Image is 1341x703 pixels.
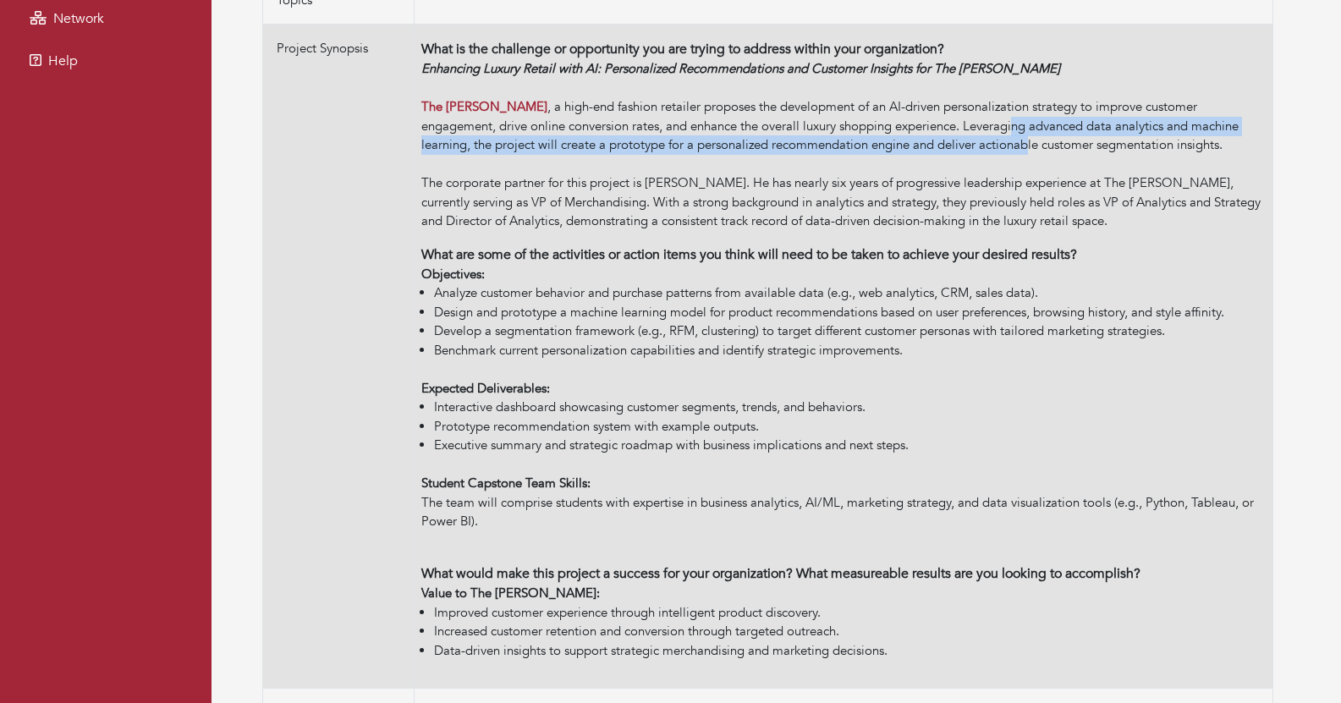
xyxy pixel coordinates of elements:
[4,2,207,36] a: Network
[434,341,1266,360] li: Benchmark current personalization capabilities and identify strategic improvements.
[263,25,415,689] td: Project Synopsis
[434,603,1266,623] li: Improved customer experience through intelligent product discovery.
[434,436,1266,455] li: Executive summary and strategic roadmap with business implications and next steps.
[48,52,78,70] span: Help
[421,266,485,283] strong: Objectives:
[421,475,591,492] strong: Student Capstone Team Skills:
[421,455,1266,531] div: The team will comprise students with expertise in business analytics, AI/ML, marketing strategy, ...
[421,39,1266,59] p: What is the challenge or opportunity you are trying to address within your organization?
[434,641,1266,661] li: Data-driven insights to support strategic merchandising and marketing decisions.
[434,417,1266,437] li: Prototype recommendation system with example outputs.
[421,59,1266,231] div: , a high-end fashion retailer proposes the development of an AI-driven personalization strategy t...
[421,380,550,397] strong: Expected Deliverables:
[434,303,1266,322] li: Design and prototype a machine learning model for product recommendations based on user preferenc...
[421,244,1266,265] p: What are some of the activities or action items you think will need to be taken to achieve your d...
[434,622,1266,641] li: Increased customer retention and conversion through targeted outreach.
[421,563,1266,584] p: What would make this project a success for your organization? What measureable results are you lo...
[421,98,547,115] a: The [PERSON_NAME]
[4,44,207,78] a: Help
[421,585,600,601] strong: Value to The [PERSON_NAME]:
[434,321,1266,341] li: Develop a segmentation framework (e.g., RFM, clustering) to target different customer personas wi...
[421,60,1060,77] em: Enhancing Luxury Retail with AI: Personalized Recommendations and Customer Insights for The [PERS...
[434,398,1266,417] li: Interactive dashboard showcasing customer segments, trends, and behaviors.
[434,283,1266,303] li: Analyze customer behavior and purchase patterns from available data (e.g., web analytics, CRM, sa...
[53,9,104,28] span: Network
